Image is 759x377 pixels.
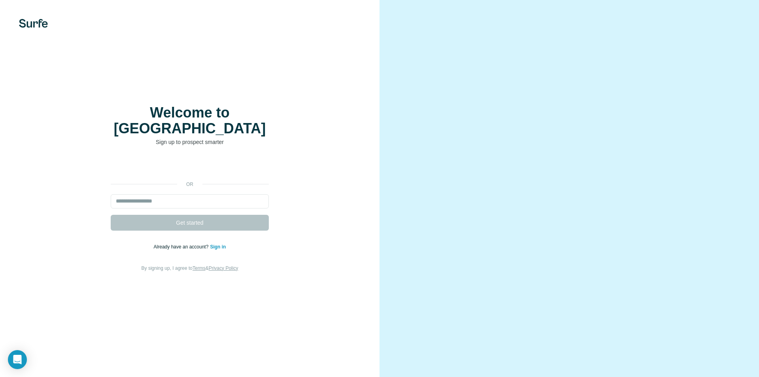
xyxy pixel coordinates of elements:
[154,244,210,250] span: Already have an account?
[142,265,238,271] span: By signing up, I agree to &
[177,181,202,188] p: or
[209,265,238,271] a: Privacy Policy
[111,105,269,136] h1: Welcome to [GEOGRAPHIC_DATA]
[193,265,206,271] a: Terms
[8,350,27,369] div: Open Intercom Messenger
[107,158,273,175] iframe: Sign in with Google Button
[19,19,48,28] img: Surfe's logo
[111,138,269,146] p: Sign up to prospect smarter
[210,244,226,250] a: Sign in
